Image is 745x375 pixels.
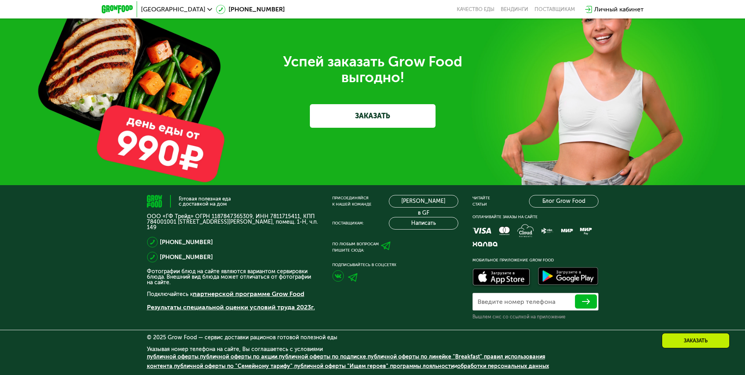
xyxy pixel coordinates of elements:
[536,266,600,289] img: Доступно в Google Play
[147,269,318,285] p: Фотографии блюд на сайте являются вариантом сервировки блюда. Внешний вид блюда может отличаться ...
[179,196,231,206] div: Готовая полезная еда с доставкой на дом
[147,289,318,299] p: Подключайтесь к
[153,54,593,85] div: Успей заказать Grow Food выгодно!
[472,214,599,220] div: Оплачивайте заказы на сайте
[193,290,304,298] a: партнерской программе Grow Food
[332,241,379,254] div: По любым вопросам пишите сюда:
[147,353,549,369] span: , , , , , , , и
[332,262,458,268] div: Подписывайтесь в соцсетях
[147,347,599,375] div: Указывая номер телефона на сайте, Вы соглашаетесь с условиями
[147,303,315,311] a: Результаты специальной оценки условий труда 2023г.
[529,195,599,208] a: Блог Grow Food
[294,363,388,369] a: публичной оферты "Ищем героев"
[368,353,482,360] a: публичной оферты по линейке "Breakfast"
[472,314,599,320] div: Вышлем смс со ссылкой на приложение
[147,353,198,360] a: публичной оферты
[662,333,730,348] div: Заказать
[160,237,213,247] a: [PHONE_NUMBER]
[174,363,293,369] a: публичной оферты по "Семейному тарифу"
[457,6,494,13] a: Качество еды
[389,195,458,208] a: [PERSON_NAME] в GF
[389,217,458,230] button: Написать
[332,195,372,208] div: Присоединяйся к нашей команде
[472,257,599,263] div: Мобильное приложение Grow Food
[478,300,555,304] label: Введите номер телефона
[160,252,213,262] a: [PHONE_NUMBER]
[141,6,205,13] span: [GEOGRAPHIC_DATA]
[216,5,285,14] a: [PHONE_NUMBER]
[200,353,277,360] a: публичной оферты по акции
[501,6,528,13] a: Вендинги
[332,220,364,226] div: Поставщикам:
[147,335,599,340] div: © 2025 Grow Food — сервис доставки рационов готовой полезной еды
[457,363,549,369] a: обработки персональных данных
[472,195,490,208] div: Читайте статьи
[594,5,644,14] div: Личный кабинет
[279,353,366,360] a: публичной оферты по подписке
[390,363,454,369] a: программы лояльности
[310,104,436,128] a: ЗАКАЗАТЬ
[147,214,318,230] p: ООО «ГФ Трейд» ОГРН 1187847365309, ИНН 7811715411, КПП 784001001 [STREET_ADDRESS][PERSON_NAME], п...
[534,6,575,13] div: поставщикам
